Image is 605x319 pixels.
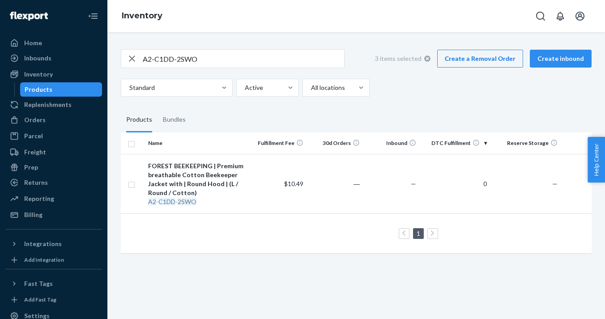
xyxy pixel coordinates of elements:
[24,279,53,288] div: Fast Tags
[178,198,196,205] em: 2SWO
[415,230,422,237] a: Page 1 is your current page
[307,154,363,213] td: ―
[24,239,62,248] div: Integrations
[143,50,344,68] input: Search inventory by name or sku
[5,113,102,127] a: Orders
[148,162,247,197] div: FOREST BEEKEEPING | Premium breathable Cotton Beekeeper Jacket with | Round Hood | (L / Round / C...
[24,100,72,109] div: Replenishments
[490,132,561,154] th: Reserve Storage
[148,197,247,206] div: - -
[5,145,102,159] a: Freight
[20,82,102,97] a: Products
[145,132,251,154] th: Name
[126,107,152,132] div: Products
[24,256,64,264] div: Add Integration
[547,292,596,315] iframe: Opens a widget where you can chat to one of our agents
[5,208,102,222] a: Billing
[307,132,363,154] th: 30d Orders
[411,180,416,187] span: —
[10,12,48,21] img: Flexport logo
[24,115,46,124] div: Orders
[530,50,592,68] button: Create inbound
[5,294,102,305] a: Add Fast Tag
[5,237,102,251] button: Integrations
[571,7,589,25] button: Open account menu
[24,132,43,140] div: Parcel
[551,7,569,25] button: Open notifications
[5,191,102,206] a: Reporting
[24,194,54,203] div: Reporting
[24,70,53,79] div: Inventory
[310,83,311,92] input: All locations
[284,180,303,187] span: $10.49
[148,198,156,205] em: A2
[24,148,46,157] div: Freight
[588,137,605,183] button: Help Center
[158,198,175,205] em: C1DD
[24,296,56,303] div: Add Fast Tag
[115,3,170,29] ol: breadcrumbs
[532,7,550,25] button: Open Search Box
[84,7,102,25] button: Close Navigation
[5,276,102,291] button: Fast Tags
[437,50,523,68] a: Create a Removal Order
[5,51,102,65] a: Inbounds
[5,255,102,265] a: Add Integration
[24,38,42,47] div: Home
[244,83,245,92] input: Active
[552,180,558,187] span: —
[5,36,102,50] a: Home
[5,175,102,190] a: Returns
[375,50,430,68] div: 3 items selected
[25,85,52,94] div: Products
[5,160,102,174] a: Prep
[5,129,102,143] a: Parcel
[122,11,162,21] a: Inventory
[420,154,490,213] td: 0
[24,178,48,187] div: Returns
[128,83,129,92] input: Standard
[163,107,186,132] div: Bundles
[24,54,51,63] div: Inbounds
[363,132,420,154] th: Inbound
[420,132,490,154] th: DTC Fulfillment
[250,132,307,154] th: Fulfillment Fee
[5,67,102,81] a: Inventory
[24,210,43,219] div: Billing
[24,163,38,172] div: Prep
[5,98,102,112] a: Replenishments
